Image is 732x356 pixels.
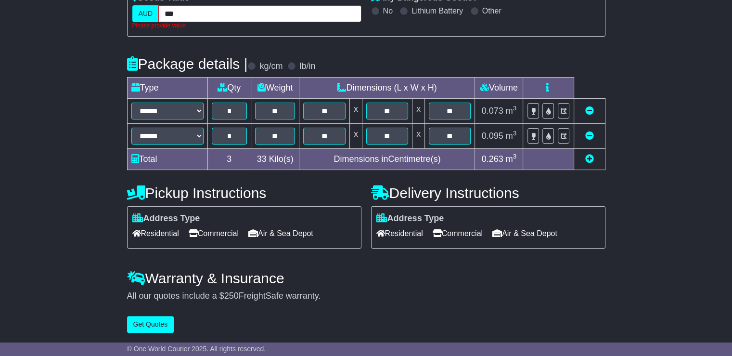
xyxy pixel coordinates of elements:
[257,154,267,164] span: 33
[349,123,362,148] td: x
[482,131,503,141] span: 0.095
[506,131,517,141] span: m
[376,213,444,224] label: Address Type
[132,22,361,29] div: Please provide value
[376,226,423,241] span: Residential
[127,185,361,201] h4: Pickup Instructions
[506,154,517,164] span: m
[132,226,179,241] span: Residential
[433,226,483,241] span: Commercial
[189,226,239,241] span: Commercial
[411,6,463,15] label: Lithium Battery
[513,153,517,160] sup: 3
[585,154,594,164] a: Add new item
[383,6,393,15] label: No
[482,6,501,15] label: Other
[259,61,283,72] label: kg/cm
[127,56,248,72] h4: Package details |
[482,154,503,164] span: 0.263
[127,291,605,302] div: All our quotes include a $ FreightSafe warranty.
[132,213,200,224] label: Address Type
[207,77,251,98] td: Qty
[251,148,299,170] td: Kilo(s)
[299,61,315,72] label: lb/in
[127,345,266,353] span: © One World Courier 2025. All rights reserved.
[371,185,605,201] h4: Delivery Instructions
[248,226,313,241] span: Air & Sea Depot
[132,5,159,22] label: AUD
[127,148,207,170] td: Total
[412,98,425,123] td: x
[475,77,523,98] td: Volume
[506,106,517,116] span: m
[349,98,362,123] td: x
[585,106,594,116] a: Remove this item
[127,77,207,98] td: Type
[492,226,557,241] span: Air & Sea Depot
[299,148,475,170] td: Dimensions in Centimetre(s)
[127,270,605,286] h4: Warranty & Insurance
[127,316,174,333] button: Get Quotes
[513,130,517,137] sup: 3
[585,131,594,141] a: Remove this item
[299,77,475,98] td: Dimensions (L x W x H)
[513,105,517,112] sup: 3
[224,291,239,301] span: 250
[412,123,425,148] td: x
[251,77,299,98] td: Weight
[207,148,251,170] td: 3
[482,106,503,116] span: 0.073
